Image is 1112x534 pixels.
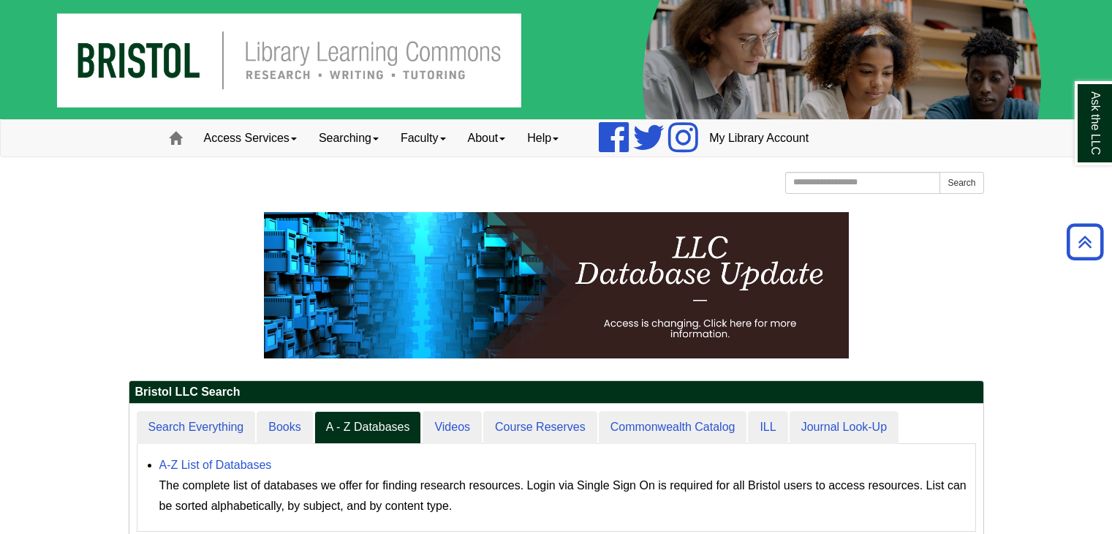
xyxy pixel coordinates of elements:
[939,172,983,194] button: Search
[193,120,308,157] a: Access Services
[390,120,457,157] a: Faculty
[1062,232,1108,252] a: Back to Top
[790,411,899,444] a: Journal Look-Up
[137,411,256,444] a: Search Everything
[483,411,597,444] a: Course Reserves
[599,411,747,444] a: Commonwealth Catalog
[423,411,482,444] a: Videos
[748,411,787,444] a: ILL
[159,459,272,471] a: A-Z List of Databases
[159,475,968,516] div: The complete list of databases we offer for finding research resources. Login via Single Sign On ...
[264,212,849,358] img: HTML tutorial
[129,381,983,404] h2: Bristol LLC Search
[308,120,390,157] a: Searching
[516,120,570,157] a: Help
[698,120,820,157] a: My Library Account
[257,411,312,444] a: Books
[457,120,517,157] a: About
[314,411,422,444] a: A - Z Databases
